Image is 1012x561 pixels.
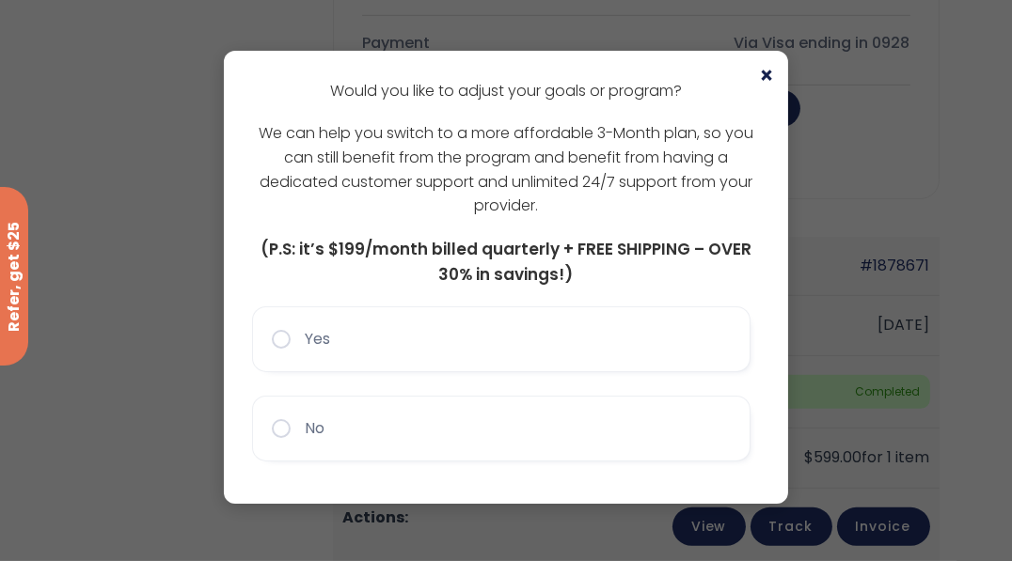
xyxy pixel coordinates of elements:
[252,396,751,461] button: No
[252,306,751,372] button: Yes
[261,238,751,286] span: (P.S: it’s $199/month billed quarterly + FREE SHIPPING – OVER 30% in savings!)
[252,79,760,103] p: Would you like to adjust your goals or program?
[252,121,760,217] p: We can help you switch to a more affordable 3-Month plan, so you can still benefit from the progr...
[759,65,774,87] span: ×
